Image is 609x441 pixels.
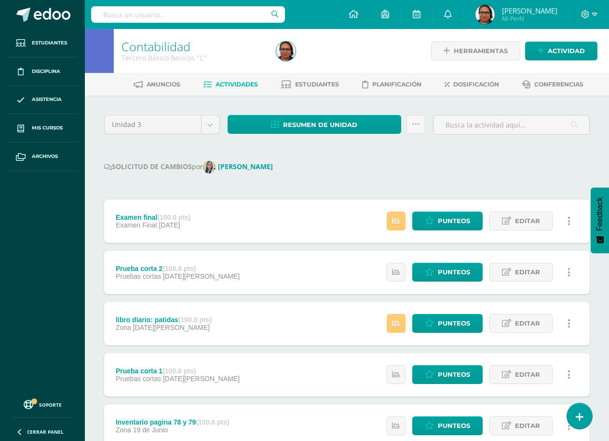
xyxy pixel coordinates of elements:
[475,5,495,24] img: 0db91d0802713074fb0c9de2dd01ee27.png
[548,42,585,60] span: Actividad
[91,6,285,23] input: Busca un usuario...
[134,77,180,92] a: Anuncios
[147,81,180,88] span: Anuncios
[116,324,131,331] span: Zona
[32,68,60,75] span: Disciplina
[39,401,62,408] span: Soporte
[105,115,219,134] a: Unidad 3
[32,39,67,47] span: Estudiantes
[438,417,470,435] span: Punteos
[412,416,483,435] a: Punteos
[203,77,258,92] a: Actividades
[453,81,499,88] span: Dosificación
[283,116,357,134] span: Resumen de unidad
[515,366,540,384] span: Editar
[438,366,470,384] span: Punteos
[32,124,63,132] span: Mis cursos
[591,187,609,253] button: Feedback - Mostrar encuesta
[122,53,265,62] div: Tercero Básico Basicos 'C'
[216,81,258,88] span: Actividades
[122,40,265,53] h1: Contabilidad
[104,161,590,173] div: por
[116,265,240,272] div: Prueba corta 2
[162,265,196,272] strong: (100.0 pts)
[116,221,157,229] span: Examen Final
[203,162,277,171] a: [PERSON_NAME]
[162,367,196,375] strong: (100.0 pts)
[454,42,508,60] span: Herramientas
[412,263,483,282] a: Punteos
[515,314,540,332] span: Editar
[116,426,131,434] span: Zona
[178,316,212,324] strong: (100.0 pts)
[116,213,191,221] div: Examen final
[412,212,483,230] a: Punteos
[112,115,194,134] span: Unidad 3
[228,115,401,134] a: Resumen de unidad
[133,426,168,434] span: 19 de Junio
[525,42,597,60] a: Actividad
[8,114,77,142] a: Mis cursos
[8,57,77,86] a: Disciplina
[196,418,229,426] strong: (100.0 pts)
[32,96,62,103] span: Asistencia
[295,81,339,88] span: Estudiantes
[438,263,470,281] span: Punteos
[276,42,296,61] img: 0db91d0802713074fb0c9de2dd01ee27.png
[8,142,77,171] a: Archivos
[515,417,540,435] span: Editar
[27,428,64,435] span: Cerrar panel
[502,14,557,23] span: Mi Perfil
[157,213,190,221] strong: (100.0 pts)
[595,197,604,231] span: Feedback
[218,162,273,171] strong: [PERSON_NAME]
[438,212,470,230] span: Punteos
[116,272,161,280] span: Pruebas cortas
[362,77,421,92] a: Planificación
[438,314,470,332] span: Punteos
[502,6,557,15] span: [PERSON_NAME]
[116,316,212,324] div: libro diario: patidas
[163,375,240,383] span: [DATE][PERSON_NAME]
[372,81,421,88] span: Planificación
[116,367,240,375] div: Prueba corta 1
[116,418,230,426] div: Inventario pagina 78 y 79
[163,272,240,280] span: [DATE][PERSON_NAME]
[32,153,58,160] span: Archivos
[8,29,77,57] a: Estudiantes
[133,324,210,331] span: [DATE][PERSON_NAME]
[203,161,216,173] img: 4a5b509e58e9093477919f5393f42fe4.png
[445,77,499,92] a: Dosificación
[534,81,583,88] span: Conferencias
[159,221,180,229] span: [DATE]
[104,162,192,171] strong: SOLICITUD DE CAMBIOS
[122,38,190,55] a: Contabilidad
[515,263,540,281] span: Editar
[522,77,583,92] a: Conferencias
[412,314,483,333] a: Punteos
[515,212,540,230] span: Editar
[12,398,73,411] a: Soporte
[8,86,77,114] a: Asistencia
[412,365,483,384] a: Punteos
[116,375,161,383] span: Pruebas cortas
[433,115,589,134] input: Busca la actividad aquí...
[431,42,520,60] a: Herramientas
[281,77,339,92] a: Estudiantes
